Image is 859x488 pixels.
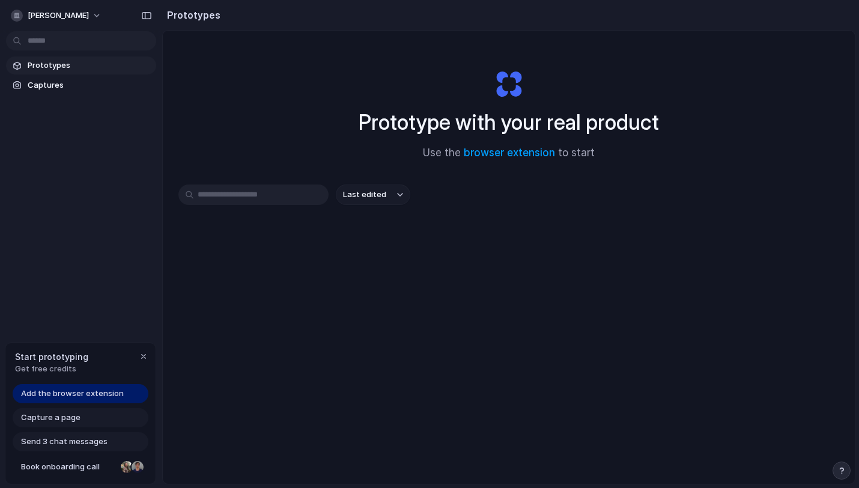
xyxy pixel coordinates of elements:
[15,350,88,363] span: Start prototyping
[21,436,108,448] span: Send 3 chat messages
[15,363,88,375] span: Get free credits
[464,147,555,159] a: browser extension
[423,145,595,161] span: Use the to start
[6,6,108,25] button: [PERSON_NAME]
[21,388,124,400] span: Add the browser extension
[120,460,134,474] div: Nicole Kubica
[162,8,220,22] h2: Prototypes
[28,79,151,91] span: Captures
[21,461,116,473] span: Book onboarding call
[6,76,156,94] a: Captures
[130,460,145,474] div: Christian Iacullo
[359,106,659,138] h1: Prototype with your real product
[28,10,89,22] span: [PERSON_NAME]
[6,56,156,75] a: Prototypes
[336,185,410,205] button: Last edited
[13,384,148,403] a: Add the browser extension
[21,412,80,424] span: Capture a page
[13,457,148,477] a: Book onboarding call
[343,189,386,201] span: Last edited
[28,59,151,72] span: Prototypes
